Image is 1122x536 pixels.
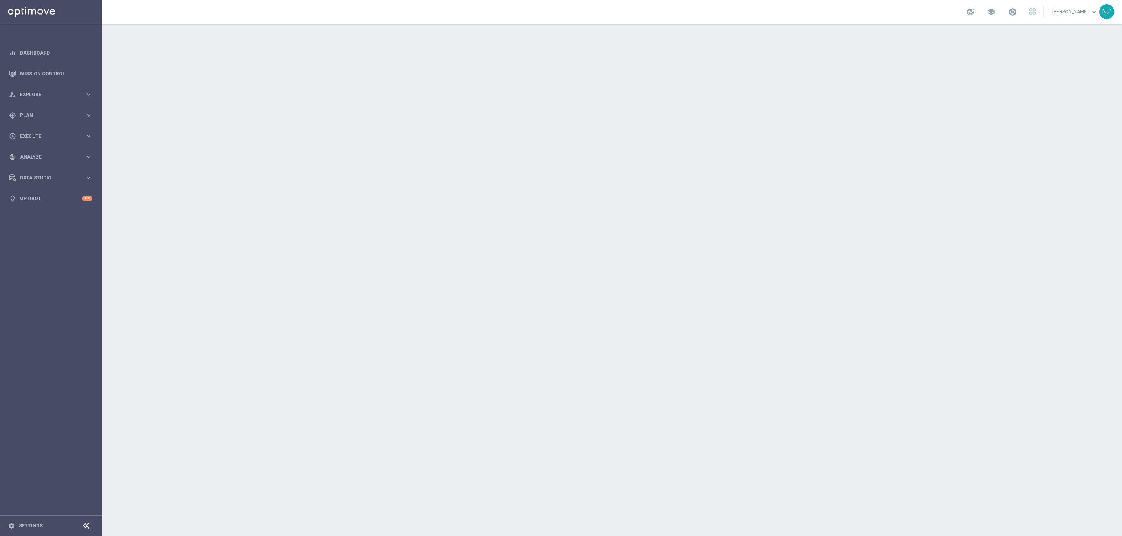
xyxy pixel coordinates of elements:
span: Explore [20,92,85,97]
i: settings [8,522,15,529]
i: keyboard_arrow_right [85,111,92,119]
i: keyboard_arrow_right [85,174,92,181]
div: Optibot [9,188,92,209]
div: Analyze [9,153,85,160]
i: keyboard_arrow_right [85,132,92,140]
a: Dashboard [20,42,92,63]
button: Mission Control [9,71,93,77]
div: NZ [1099,4,1114,19]
div: Dashboard [9,42,92,63]
div: +10 [82,196,92,201]
span: Plan [20,113,85,118]
span: Execute [20,134,85,139]
button: gps_fixed Plan keyboard_arrow_right [9,112,93,119]
a: Optibot [20,188,82,209]
i: keyboard_arrow_right [85,153,92,160]
div: Execute [9,133,85,140]
span: Data Studio [20,175,85,180]
button: lightbulb Optibot +10 [9,195,93,202]
span: keyboard_arrow_down [1090,7,1098,16]
div: Plan [9,112,85,119]
i: lightbulb [9,195,16,202]
i: play_circle_outline [9,133,16,140]
a: Settings [19,523,43,528]
span: Analyze [20,155,85,159]
button: equalizer Dashboard [9,50,93,56]
a: [PERSON_NAME]keyboard_arrow_down [1052,6,1099,18]
button: track_changes Analyze keyboard_arrow_right [9,154,93,160]
button: play_circle_outline Execute keyboard_arrow_right [9,133,93,139]
i: equalizer [9,49,16,57]
a: Mission Control [20,63,92,84]
i: person_search [9,91,16,98]
div: Data Studio [9,174,85,181]
div: Explore [9,91,85,98]
i: keyboard_arrow_right [85,91,92,98]
i: track_changes [9,153,16,160]
div: Mission Control [9,63,92,84]
span: school [987,7,996,16]
button: person_search Explore keyboard_arrow_right [9,91,93,98]
i: gps_fixed [9,112,16,119]
button: Data Studio keyboard_arrow_right [9,175,93,181]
